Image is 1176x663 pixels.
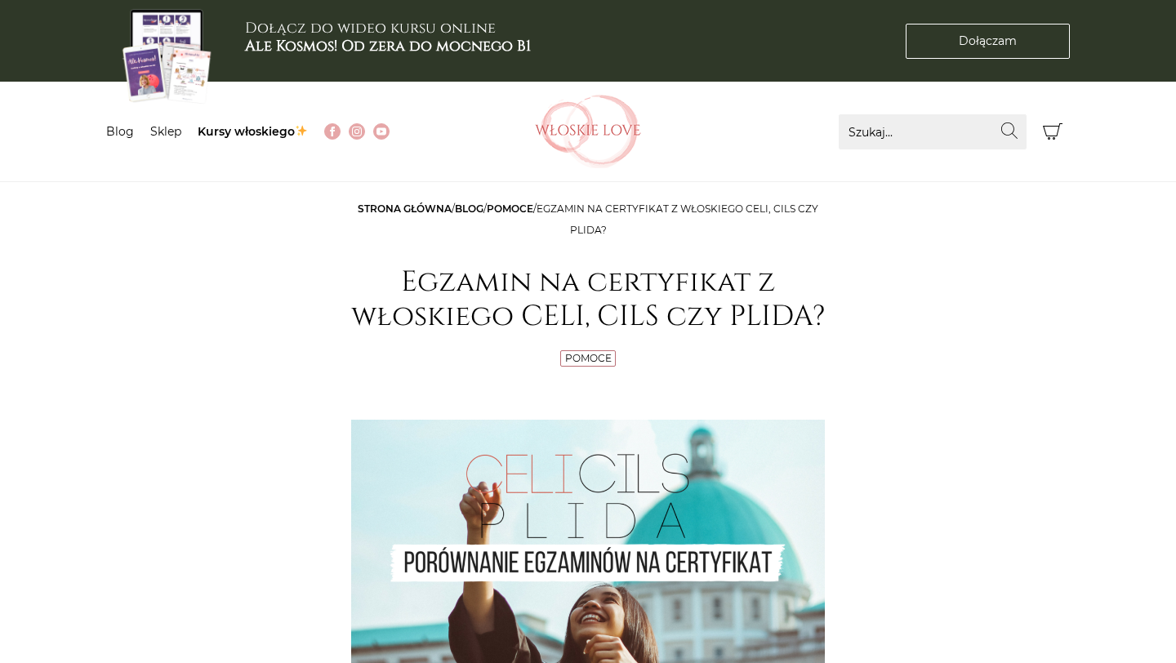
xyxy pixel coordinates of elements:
[150,124,181,139] a: Sklep
[245,36,531,56] b: Ale Kosmos! Od zera do mocnego B1
[959,33,1017,50] span: Dołączam
[1035,114,1070,149] button: Koszyk
[487,202,533,215] a: Pomoce
[906,24,1070,59] a: Dołączam
[198,124,308,139] a: Kursy włoskiego
[358,202,452,215] a: Strona główna
[535,95,641,168] img: Włoskielove
[358,202,818,236] span: / / /
[245,20,531,55] h3: Dołącz do wideo kursu online
[455,202,483,215] a: Blog
[537,202,818,236] span: Egzamin na certyfikat z włoskiego CELI, CILS czy PLIDA?
[106,124,134,139] a: Blog
[839,114,1027,149] input: Szukaj...
[351,265,825,334] h1: Egzamin na certyfikat z włoskiego CELI, CILS czy PLIDA?
[565,352,612,364] a: Pomoce
[296,125,307,136] img: ✨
